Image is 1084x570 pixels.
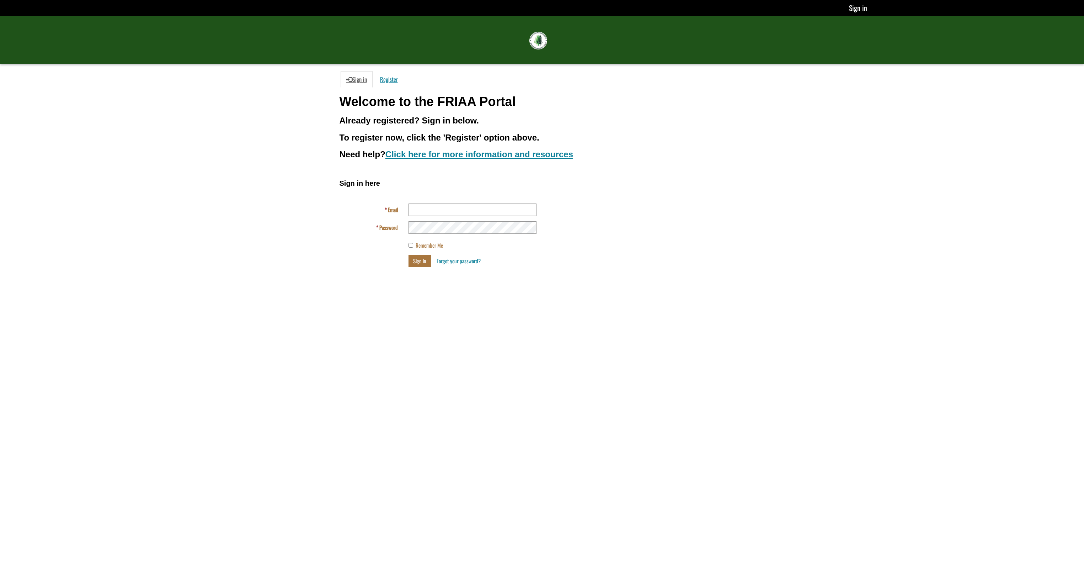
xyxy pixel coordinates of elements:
button: Sign in [408,255,431,267]
img: FRIAA Submissions Portal [529,32,547,49]
a: Forgot your password? [432,255,485,267]
span: Password [379,223,398,231]
input: Remember Me [408,243,413,248]
span: Email [388,206,398,213]
h3: Need help? [340,150,745,159]
span: Remember Me [416,241,443,249]
span: Sign in here [340,179,380,187]
a: Sign in [341,71,373,88]
h3: To register now, click the 'Register' option above. [340,133,745,142]
a: Click here for more information and resources [385,149,573,159]
h3: Already registered? Sign in below. [340,116,745,125]
a: Sign in [849,2,867,13]
h1: Welcome to the FRIAA Portal [340,95,745,109]
a: Register [374,71,404,88]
